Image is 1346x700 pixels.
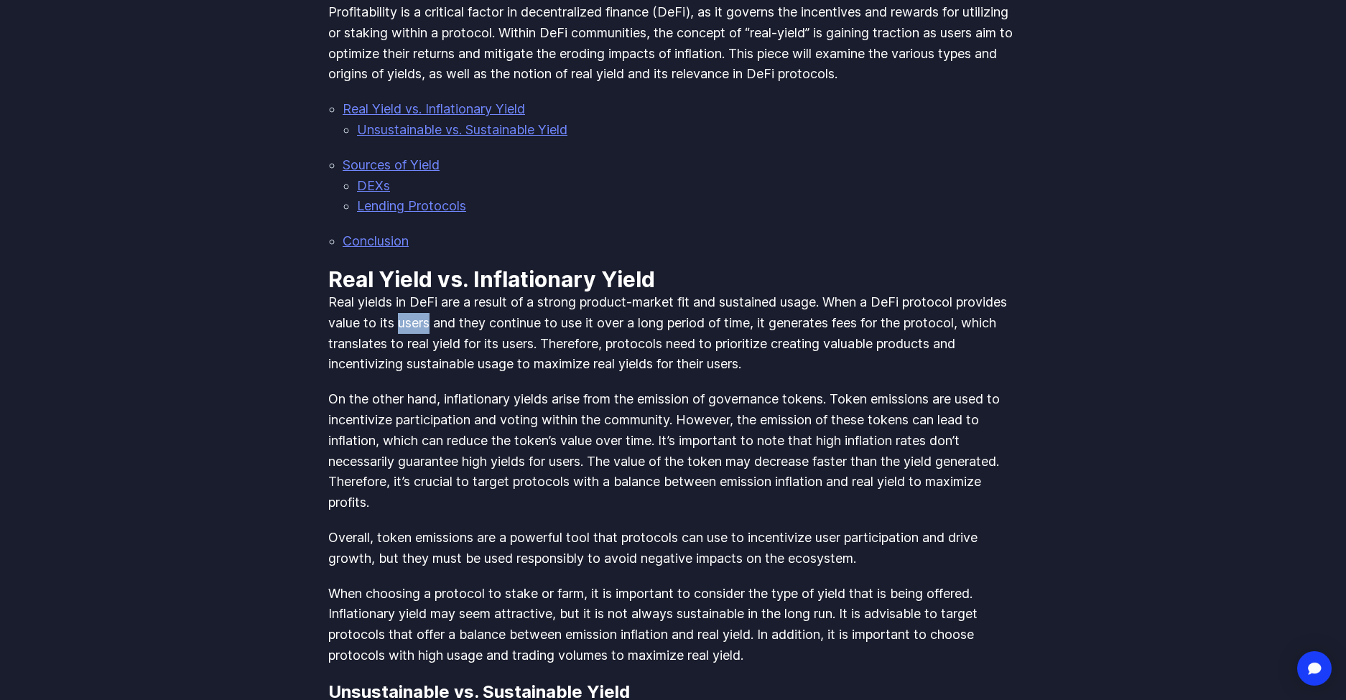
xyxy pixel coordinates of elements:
p: When choosing a protocol to stake or farm, it is important to consider the type of yield that is ... [328,584,1018,666]
p: Overall, token emissions are a powerful tool that protocols can use to incentivize user participa... [328,528,1018,569]
p: Profitability is a critical factor in decentralized finance (DeFi), as it governs the incentives ... [328,2,1018,85]
a: Unsustainable vs. Sustainable Yield [357,122,567,137]
div: Open Intercom Messenger [1297,651,1332,686]
a: Lending Protocols [357,198,466,213]
strong: Real Yield vs. Inflationary Yield [328,266,655,292]
a: Conclusion [343,233,409,248]
a: Real Yield vs. Inflationary Yield [343,101,525,116]
p: On the other hand, inflationary yields arise from the emission of governance tokens. Token emissi... [328,389,1018,513]
a: DEXs [357,178,390,193]
a: Sources of Yield [343,157,440,172]
p: Real yields in DeFi are a result of a strong product-market fit and sustained usage. When a DeFi ... [328,292,1018,375]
